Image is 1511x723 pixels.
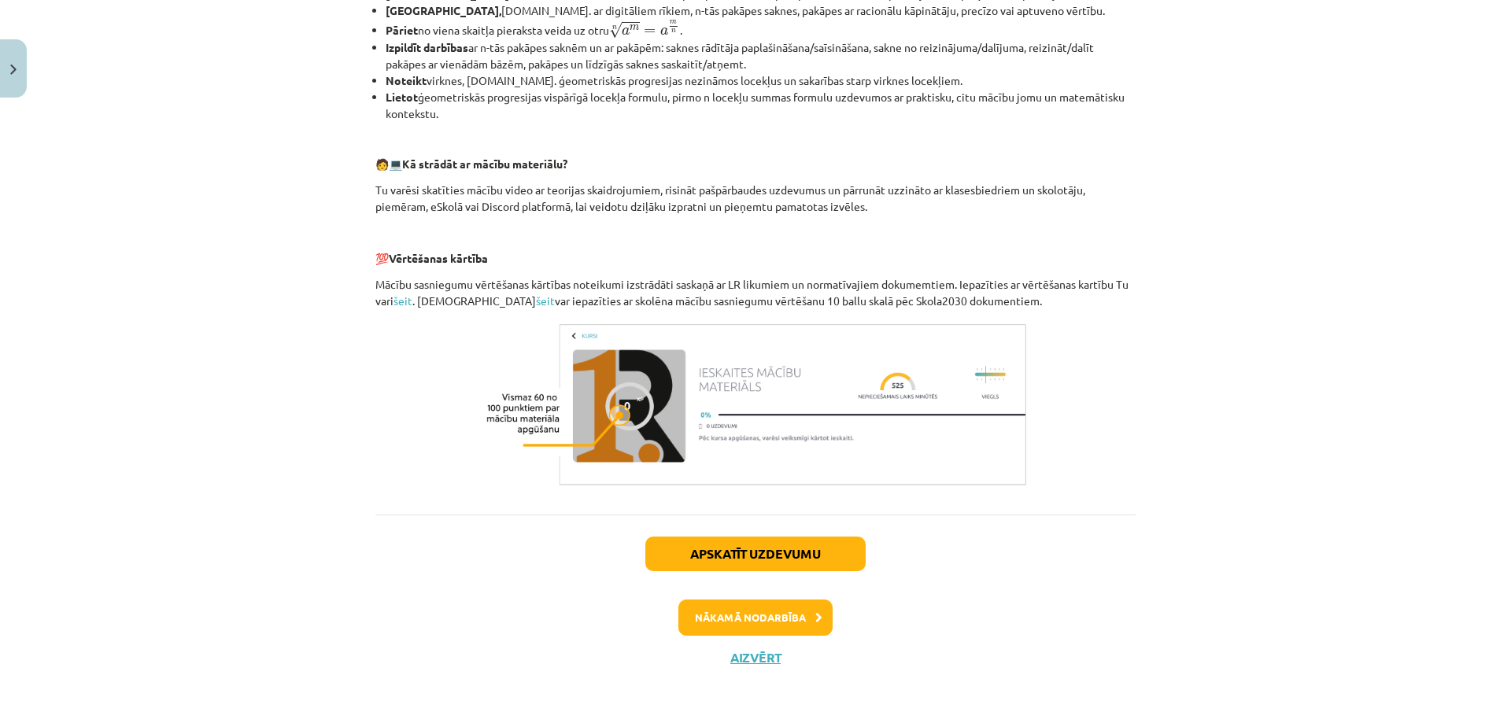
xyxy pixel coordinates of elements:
[386,23,418,37] b: Pāriet
[630,25,639,31] span: m
[375,156,1136,172] p: 🧑 💻
[386,89,1136,122] li: ģeometriskās progresijas vispārīgā locekļa formulu, pirmo n locekļu summas formulu uzdevumos ar p...
[671,29,676,33] span: n
[622,28,630,35] span: a
[375,250,1136,267] p: 💯
[386,2,1136,19] li: [DOMAIN_NAME]. ar digitāliem rīkiem, n-tās pakāpes saknes, pakāpes ar racionālu kāpinātāju, precī...
[10,65,17,75] img: icon-close-lesson-0947bae3869378f0d4975bcd49f059093ad1ed9edebbc8119c70593378902aed.svg
[386,3,501,17] b: [GEOGRAPHIC_DATA],
[386,72,1136,89] li: virknes, [DOMAIN_NAME]. ģeometriskās progresijas nezināmos locekļus un sakarības starp virknes lo...
[386,90,418,104] b: Lietot
[645,537,866,571] button: Apskatīt uzdevumu
[670,20,677,24] span: m
[402,157,567,171] b: Kā strādāt ar mācību materiālu?
[386,39,1136,72] li: ar n-tās pakāpes saknēm un ar pakāpēm: saknes rādītāja paplašināšana/saīsināšana, sakne no reizin...
[644,28,656,35] span: =
[609,22,622,39] span: √
[660,28,668,35] span: a
[726,650,785,666] button: Aizvērt
[386,73,427,87] b: Noteikt
[678,599,833,636] button: Nākamā nodarbība
[386,19,1136,39] li: no viena skaitļa pieraksta veida uz otru .
[375,276,1136,309] p: Mācību sasniegumu vērtēšanas kārtības noteikumi izstrādāti saskaņā ar LR likumiem un normatīvajie...
[375,182,1136,215] p: Tu varēsi skatīties mācību video ar teorijas skaidrojumiem, risināt pašpārbaudes uzdevumus un pār...
[389,251,488,265] b: Vērtēšanas kārtība
[386,40,468,54] b: Izpildīt darbības
[536,293,555,308] a: šeit
[393,293,412,308] a: šeit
